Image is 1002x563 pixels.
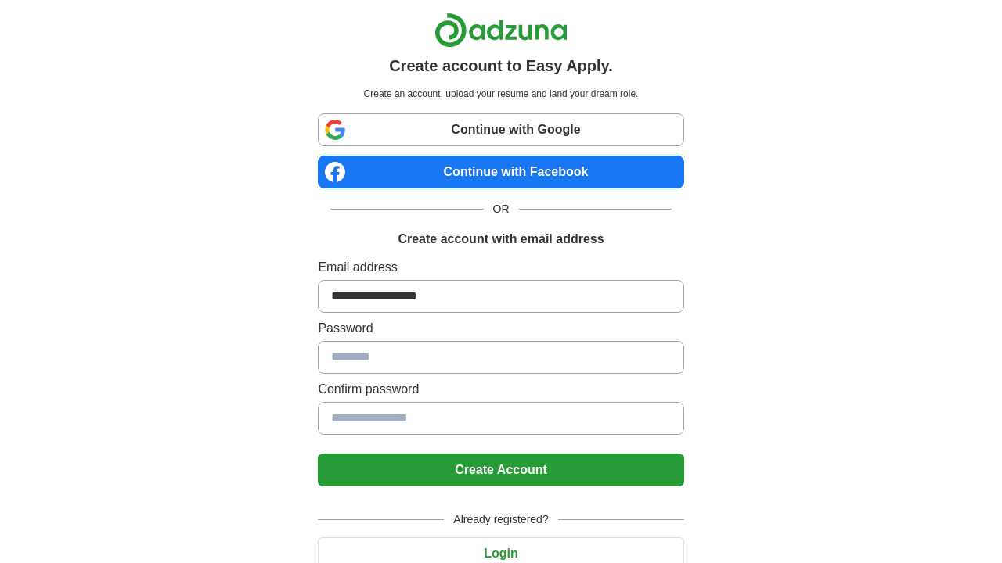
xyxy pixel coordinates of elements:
label: Email address [318,258,683,277]
h1: Create account with email address [398,230,604,249]
a: Continue with Google [318,113,683,146]
a: Login [318,547,683,560]
label: Password [318,319,683,338]
button: Create Account [318,454,683,486]
h1: Create account to Easy Apply. [389,54,613,77]
label: Confirm password [318,380,683,399]
p: Create an account, upload your resume and land your dream role. [321,87,680,101]
a: Continue with Facebook [318,156,683,188]
span: OR [484,201,519,217]
span: Already registered? [444,511,557,528]
img: Adzuna logo [434,13,568,48]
